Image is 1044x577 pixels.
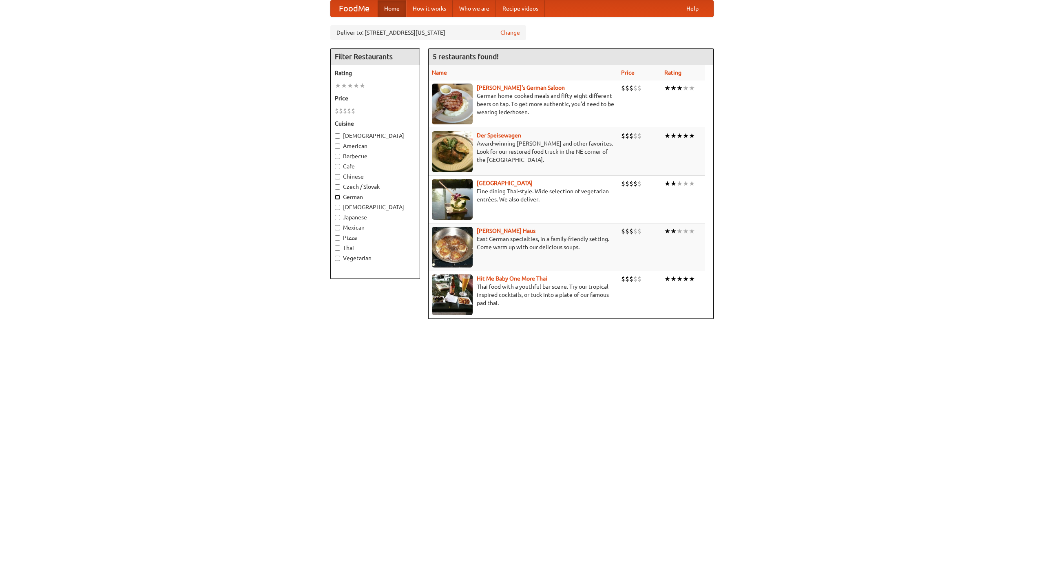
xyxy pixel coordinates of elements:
li: $ [633,84,637,93]
li: $ [629,179,633,188]
label: Vegetarian [335,254,416,262]
b: Hit Me Baby One More Thai [477,275,547,282]
h5: Cuisine [335,119,416,128]
li: $ [621,84,625,93]
a: Home [378,0,406,17]
li: ★ [670,179,677,188]
a: Help [680,0,705,17]
p: Thai food with a youthful bar scene. Try our tropical inspired cocktails, or tuck into a plate of... [432,283,615,307]
li: ★ [664,227,670,236]
a: [PERSON_NAME]'s German Saloon [477,84,565,91]
a: Recipe videos [496,0,545,17]
li: ★ [670,227,677,236]
input: Japanese [335,215,340,220]
a: [PERSON_NAME] Haus [477,228,535,234]
label: Mexican [335,223,416,232]
label: [DEMOGRAPHIC_DATA] [335,203,416,211]
input: Pizza [335,235,340,241]
li: ★ [677,274,683,283]
li: ★ [664,179,670,188]
li: ★ [353,81,359,90]
li: ★ [677,179,683,188]
li: ★ [683,179,689,188]
li: $ [347,106,351,115]
li: $ [625,274,629,283]
li: $ [633,179,637,188]
li: ★ [670,84,677,93]
li: ★ [683,227,689,236]
label: Barbecue [335,152,416,160]
input: German [335,195,340,200]
li: $ [637,131,641,140]
input: Vegetarian [335,256,340,261]
li: ★ [689,131,695,140]
h5: Price [335,94,416,102]
label: American [335,142,416,150]
input: Cafe [335,164,340,169]
li: $ [629,227,633,236]
li: ★ [689,227,695,236]
li: $ [637,274,641,283]
a: How it works [406,0,453,17]
label: German [335,193,416,201]
label: Pizza [335,234,416,242]
div: Deliver to: [STREET_ADDRESS][US_STATE] [330,25,526,40]
li: $ [339,106,343,115]
a: Der Speisewagen [477,132,521,139]
label: Czech / Slovak [335,183,416,191]
li: ★ [677,131,683,140]
li: $ [621,179,625,188]
input: Mexican [335,225,340,230]
li: ★ [664,131,670,140]
input: Thai [335,245,340,251]
b: [GEOGRAPHIC_DATA] [477,180,533,186]
a: Rating [664,69,681,76]
p: German home-cooked meals and fifty-eight different beers on tap. To get more authentic, you'd nee... [432,92,615,116]
img: satay.jpg [432,179,473,220]
label: [DEMOGRAPHIC_DATA] [335,132,416,140]
li: ★ [689,84,695,93]
li: ★ [689,274,695,283]
h5: Rating [335,69,416,77]
img: babythai.jpg [432,274,473,315]
li: ★ [683,84,689,93]
a: FoodMe [331,0,378,17]
li: $ [351,106,355,115]
label: Cafe [335,162,416,170]
h4: Filter Restaurants [331,49,420,65]
label: Thai [335,244,416,252]
li: $ [633,274,637,283]
li: $ [629,84,633,93]
li: ★ [683,274,689,283]
input: Barbecue [335,154,340,159]
li: ★ [689,179,695,188]
ng-pluralize: 5 restaurants found! [433,53,499,60]
li: ★ [341,81,347,90]
li: $ [621,227,625,236]
li: $ [625,179,629,188]
li: ★ [677,227,683,236]
label: Japanese [335,213,416,221]
img: speisewagen.jpg [432,131,473,172]
li: $ [637,227,641,236]
p: Fine dining Thai-style. Wide selection of vegetarian entrées. We also deliver. [432,187,615,203]
li: $ [335,106,339,115]
li: $ [625,227,629,236]
li: $ [633,131,637,140]
label: Chinese [335,172,416,181]
li: $ [625,131,629,140]
li: $ [633,227,637,236]
li: ★ [670,274,677,283]
li: ★ [335,81,341,90]
a: Change [500,29,520,37]
li: $ [629,131,633,140]
li: $ [625,84,629,93]
input: American [335,144,340,149]
li: ★ [664,84,670,93]
input: [DEMOGRAPHIC_DATA] [335,205,340,210]
p: East German specialties, in a family-friendly setting. Come warm up with our delicious soups. [432,235,615,251]
input: Chinese [335,174,340,179]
